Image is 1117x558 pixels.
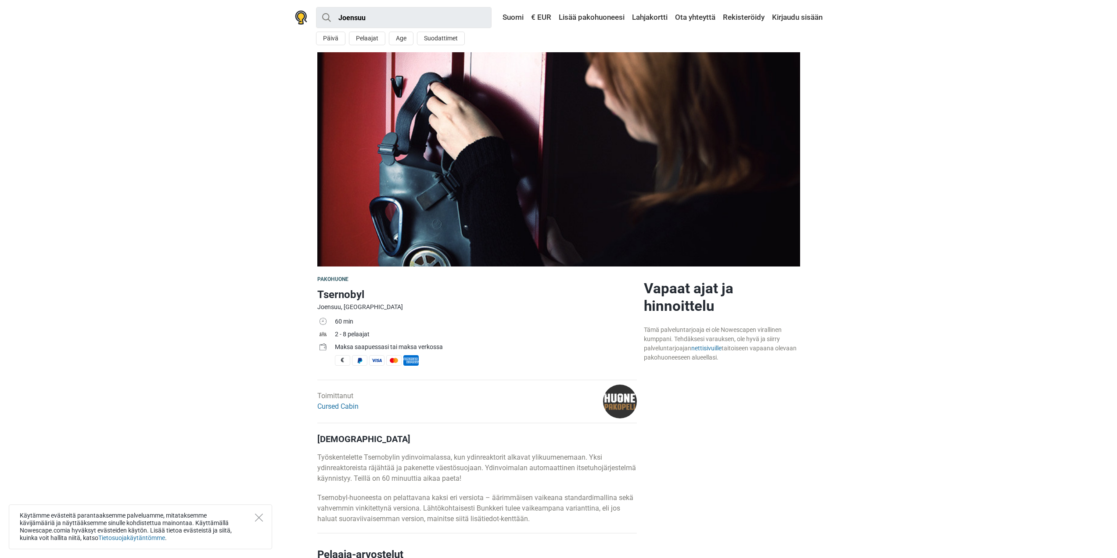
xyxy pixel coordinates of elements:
[317,276,349,282] span: Pakohuone
[389,32,413,45] button: Age
[335,329,637,342] td: 2 - 8 pelaajat
[335,316,637,329] td: 60 min
[770,10,822,25] a: Kirjaudu sisään
[529,10,553,25] a: € EUR
[335,342,637,352] div: Maksa saapuessasi tai maksa verkossa
[9,504,272,549] div: Käytämme evästeitä parantaaksemme palveluamme, mitataksemme kävijämääriä ja näyttääksemme sinulle...
[317,52,800,266] img: Tsernobyl photo 1
[721,10,767,25] a: Rekisteröidy
[316,32,345,45] button: Päivä
[386,355,402,366] span: MasterCard
[603,385,637,418] img: 5c04925674920eb5l.png
[349,32,385,45] button: Pelaajat
[352,355,367,366] span: PayPal
[295,11,307,25] img: Nowescape logo
[316,7,492,28] input: kokeile “London”
[630,10,670,25] a: Lahjakortti
[644,280,800,315] h2: Vapaat ajat ja hinnoittelu
[317,452,637,484] p: Työskentelette Tsernobylin ydinvoimalassa, kun ydinreaktorit alkavat ylikuumenemaan. Yksi ydinrea...
[317,391,359,412] div: Toimittanut
[644,325,800,362] div: Tämä palveluntarjoaja ei ole Nowescapen virallinen kumppani. Tehdäksesi varauksen, ole hyvä ja si...
[98,534,165,541] a: Tietosuojakäytäntömme
[317,302,637,312] div: Joensuu, [GEOGRAPHIC_DATA]
[335,355,350,366] span: Käteinen
[317,287,637,302] h1: Tsernobyl
[317,402,359,410] a: Cursed Cabin
[417,32,465,45] button: Suodattimet
[494,10,526,25] a: Suomi
[496,14,503,21] img: Suomi
[369,355,384,366] span: Visa
[317,434,637,444] h4: [DEMOGRAPHIC_DATA]
[691,345,722,352] a: nettisivuille
[255,514,263,522] button: Close
[673,10,718,25] a: Ota yhteyttä
[403,355,419,366] span: American Express
[557,10,627,25] a: Lisää pakohuoneesi
[317,493,637,524] p: Tsernobyl-huoneesta on pelattavana kaksi eri versiota – äärimmäisen vaikeana standardimallina sek...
